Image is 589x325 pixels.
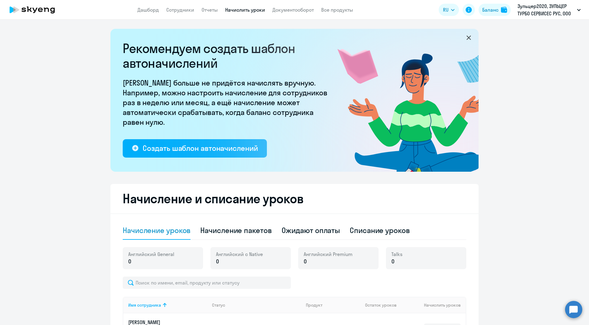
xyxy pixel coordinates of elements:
th: Начислить уроков [403,297,466,313]
div: Начисление уроков [123,225,191,235]
span: RU [443,6,448,13]
p: Зульцер2020, ЗУЛЬЦЕР ТУРБО СЕРВИСЕС РУС, ООО [518,2,575,17]
div: Имя сотрудника [128,302,207,308]
a: Все продукты [321,7,353,13]
span: Английский с Native [216,251,263,258]
p: [PERSON_NAME] больше не придётся начислять вручную. Например, можно настроить начисление для сотр... [123,78,331,127]
span: Talks [391,251,402,258]
div: Баланс [482,6,499,13]
h2: Начисление и списание уроков [123,191,466,206]
div: Ожидают оплаты [282,225,340,235]
span: 0 [216,258,219,266]
span: 0 [391,258,395,266]
a: Отчеты [202,7,218,13]
a: Начислить уроки [225,7,265,13]
div: Продукт [306,302,322,308]
div: Статус [212,302,225,308]
div: Списание уроков [350,225,410,235]
h2: Рекомендуем создать шаблон автоначислений [123,41,331,71]
a: Сотрудники [166,7,194,13]
img: balance [501,7,507,13]
div: Статус [212,302,301,308]
div: Начисление пакетов [200,225,271,235]
span: Остаток уроков [365,302,397,308]
span: 0 [304,258,307,266]
input: Поиск по имени, email, продукту или статусу [123,277,291,289]
button: Балансbalance [479,4,511,16]
button: RU [439,4,459,16]
button: Создать шаблон автоначислений [123,139,267,158]
a: Документооборот [272,7,314,13]
span: Английский General [128,251,174,258]
span: Английский Premium [304,251,352,258]
button: Зульцер2020, ЗУЛЬЦЕР ТУРБО СЕРВИСЕС РУС, ООО [514,2,584,17]
a: Дашборд [137,7,159,13]
div: Имя сотрудника [128,302,161,308]
div: Создать шаблон автоначислений [143,143,258,153]
div: Продукт [306,302,360,308]
div: Остаток уроков [365,302,403,308]
span: 0 [128,258,131,266]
